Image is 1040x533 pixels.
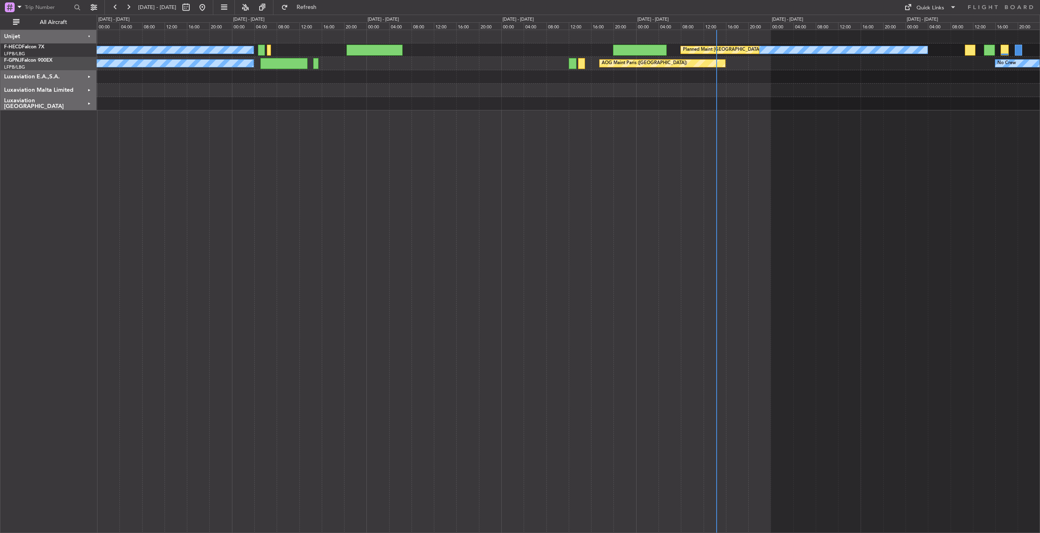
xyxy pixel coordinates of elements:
[838,22,860,30] div: 12:00
[748,22,771,30] div: 20:00
[900,1,960,14] button: Quick Links
[165,22,187,30] div: 12:00
[906,22,928,30] div: 00:00
[389,22,412,30] div: 04:00
[233,16,264,23] div: [DATE] - [DATE]
[4,58,22,63] span: F-GPNJ
[681,22,703,30] div: 08:00
[793,22,816,30] div: 04:00
[479,22,501,30] div: 20:00
[119,22,142,30] div: 04:00
[704,22,726,30] div: 12:00
[290,4,324,10] span: Refresh
[602,57,687,69] div: AOG Maint Paris ([GEOGRAPHIC_DATA])
[277,1,326,14] button: Refresh
[916,4,944,12] div: Quick Links
[726,22,748,30] div: 16:00
[344,22,366,30] div: 20:00
[366,22,389,30] div: 00:00
[569,22,591,30] div: 12:00
[503,16,534,23] div: [DATE] - [DATE]
[21,19,86,25] span: All Aircraft
[25,1,71,13] input: Trip Number
[4,45,22,50] span: F-HECD
[524,22,546,30] div: 04:00
[883,22,906,30] div: 20:00
[816,22,838,30] div: 08:00
[501,22,524,30] div: 00:00
[412,22,434,30] div: 08:00
[997,57,1016,69] div: No Crew
[995,22,1018,30] div: 16:00
[368,16,399,23] div: [DATE] - [DATE]
[254,22,277,30] div: 04:00
[97,22,119,30] div: 00:00
[456,22,479,30] div: 16:00
[1018,22,1040,30] div: 20:00
[861,22,883,30] div: 16:00
[277,22,299,30] div: 08:00
[4,58,52,63] a: F-GPNJFalcon 900EX
[951,22,973,30] div: 08:00
[209,22,232,30] div: 20:00
[973,22,995,30] div: 12:00
[546,22,569,30] div: 08:00
[4,45,44,50] a: F-HECDFalcon 7X
[659,22,681,30] div: 04:00
[187,22,209,30] div: 16:00
[772,16,803,23] div: [DATE] - [DATE]
[9,16,88,29] button: All Aircraft
[4,64,25,70] a: LFPB/LBG
[771,22,793,30] div: 00:00
[434,22,456,30] div: 12:00
[591,22,613,30] div: 16:00
[637,16,669,23] div: [DATE] - [DATE]
[98,16,130,23] div: [DATE] - [DATE]
[4,51,25,57] a: LFPB/LBG
[928,22,950,30] div: 04:00
[636,22,659,30] div: 00:00
[907,16,938,23] div: [DATE] - [DATE]
[232,22,254,30] div: 00:00
[299,22,322,30] div: 12:00
[322,22,344,30] div: 16:00
[683,44,811,56] div: Planned Maint [GEOGRAPHIC_DATA] ([GEOGRAPHIC_DATA])
[613,22,636,30] div: 20:00
[138,4,176,11] span: [DATE] - [DATE]
[142,22,165,30] div: 08:00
